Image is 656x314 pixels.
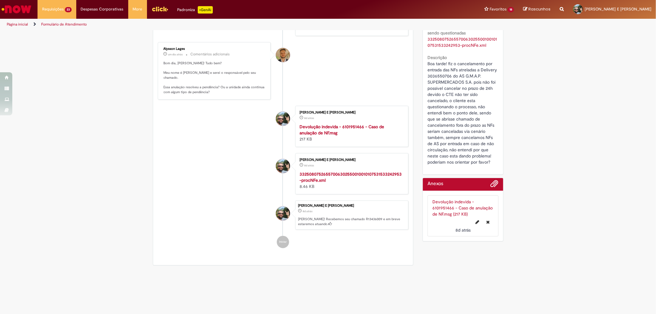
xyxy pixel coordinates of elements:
[1,3,32,15] img: ServiceNow
[304,164,314,167] span: 8d atrás
[168,53,183,56] span: um dia atrás
[276,159,290,173] div: Alexandre Alves Correa E Castro Junior
[81,6,124,12] span: Despesas Corporativas
[152,4,168,14] img: click_logo_yellow_360x200.png
[304,116,314,120] time: 21/08/2025 13:37:39
[5,19,433,30] ul: Trilhas de página
[41,22,87,27] a: Formulário de Atendimento
[276,112,290,126] div: Alexandre Alves Correa E Castro Junior
[177,6,213,14] div: Padroniza
[427,181,443,187] h2: Anexos
[304,116,314,120] span: 8d atrás
[65,7,72,12] span: 23
[483,217,494,227] button: Excluir Devolução indevida - 6101951466 - Caso de anulação de NF.msg
[164,47,266,51] div: Alysson Lages
[276,48,290,62] div: Alysson Lages
[300,171,402,183] a: 33250807526557006302550010010107531533242953-procNFe.xml
[300,158,402,162] div: [PERSON_NAME] E [PERSON_NAME]
[427,55,447,60] b: Descrição
[528,6,551,12] span: Rascunhos
[523,6,551,12] a: Rascunhos
[303,209,312,213] span: 8d atrás
[298,217,405,226] p: [PERSON_NAME]! Recebemos seu chamado R13436009 e em breve estaremos atuando.
[164,61,266,95] p: Bom dia, [PERSON_NAME]! Tudo bem? Meu nome é [PERSON_NAME] e serei o responsável pelo seu chamado...
[300,124,402,142] div: 217 KB
[168,53,183,56] time: 27/08/2025 09:37:12
[427,36,497,48] a: Download de 33250807526557006302550010010107531533242953-procNFe.xml
[276,206,290,221] div: Alexandre Alves Correa E Castro Junior
[427,24,490,36] b: Inserir XML das Notas que estão sendo questionadas
[455,227,471,233] time: 21/08/2025 13:37:39
[300,111,402,114] div: [PERSON_NAME] E [PERSON_NAME]
[133,6,142,12] span: More
[7,22,28,27] a: Página inicial
[490,6,507,12] span: Favoritos
[585,6,651,12] span: [PERSON_NAME] E [PERSON_NAME]
[300,124,384,136] a: Devolução indevida - 6101951466 - Caso de anulação de NF.msg
[472,217,483,227] button: Editar nome de arquivo Devolução indevida - 6101951466 - Caso de anulação de NF.msg
[42,6,64,12] span: Requisições
[191,52,230,57] small: Comentários adicionais
[300,171,402,189] div: 8.46 KB
[491,180,499,191] button: Adicionar anexos
[427,61,498,165] span: Boa tarde! fiz o cancelamento por entrada das NFs atreladas a Delivery 3036550706 do AS G.M.A.P. ...
[432,199,493,217] a: Devolução indevida - 6101951466 - Caso de anulação de NF.msg (217 KB)
[198,6,213,14] p: +GenAi
[158,201,409,230] li: Alexandre Alves Correa E Castro Junior
[298,204,405,208] div: [PERSON_NAME] E [PERSON_NAME]
[304,164,314,167] time: 21/08/2025 12:12:25
[455,227,471,233] span: 8d atrás
[508,7,514,12] span: 18
[303,209,312,213] time: 21/08/2025 12:18:38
